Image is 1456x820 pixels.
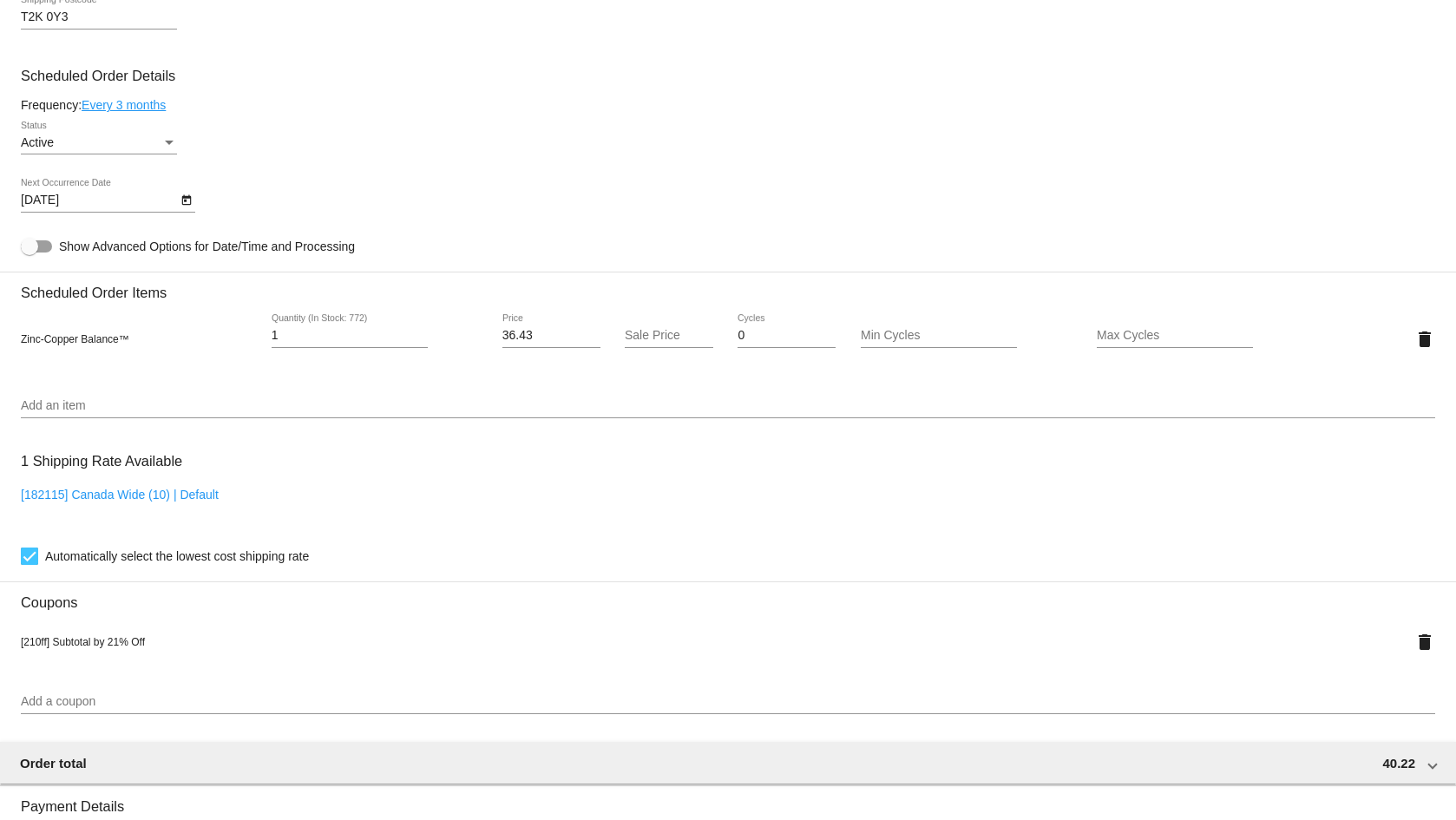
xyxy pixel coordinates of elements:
[1382,756,1415,771] span: 40.22
[738,329,836,343] input: Cycles
[1414,632,1435,653] mat-icon: delete
[21,488,219,502] a: [182115] Canada Wide (10) | Default
[21,636,145,648] span: [210ff] Subtotal by 21% Off
[625,329,713,343] input: Sale Price
[21,272,1435,301] h3: Scheduled Order Items
[177,190,195,208] button: Open calendar
[82,98,166,112] a: Every 3 months
[861,329,1017,343] input: Min Cycles
[502,329,600,343] input: Price
[21,785,1435,815] h3: Payment Details
[21,98,1435,112] div: Frequency:
[21,135,54,149] span: Active
[21,443,182,480] h3: 1 Shipping Rate Available
[21,10,177,24] input: Shipping Postcode
[21,695,1435,709] input: Add a coupon
[21,136,177,150] mat-select: Status
[1097,329,1253,343] input: Max Cycles
[272,329,428,343] input: Quantity (In Stock: 772)
[21,194,177,207] input: Next Occurrence Date
[45,546,309,567] span: Automatically select the lowest cost shipping rate
[21,333,129,345] span: Zinc-Copper Balance™
[21,399,1435,413] input: Add an item
[59,238,355,255] span: Show Advanced Options for Date/Time and Processing
[21,581,1435,611] h3: Coupons
[20,756,87,771] span: Order total
[21,68,1435,84] h3: Scheduled Order Details
[1414,329,1435,350] mat-icon: delete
